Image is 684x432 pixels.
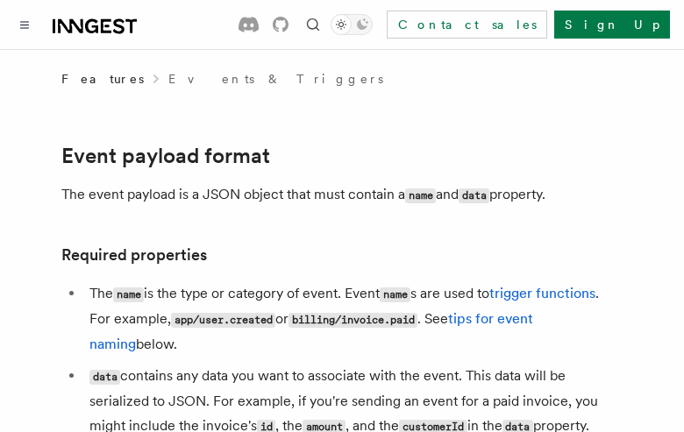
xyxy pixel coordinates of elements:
[405,188,436,203] code: name
[331,14,373,35] button: Toggle dark mode
[89,370,120,385] code: data
[303,14,324,35] button: Find something...
[459,188,489,203] code: data
[489,285,595,301] a: trigger functions
[61,70,144,88] span: Features
[554,11,670,39] a: Sign Up
[113,287,144,302] code: name
[171,313,275,328] code: app/user.created
[14,14,35,35] button: Toggle navigation
[168,70,383,88] a: Events & Triggers
[380,287,410,302] code: name
[84,281,623,357] li: The is the type or category of event. Event s are used to . For example, or . See below.
[387,11,547,39] a: Contact sales
[61,144,270,168] a: Event payload format
[61,182,623,208] p: The event payload is a JSON object that must contain a and property.
[289,313,417,328] code: billing/invoice.paid
[61,243,207,267] a: Required properties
